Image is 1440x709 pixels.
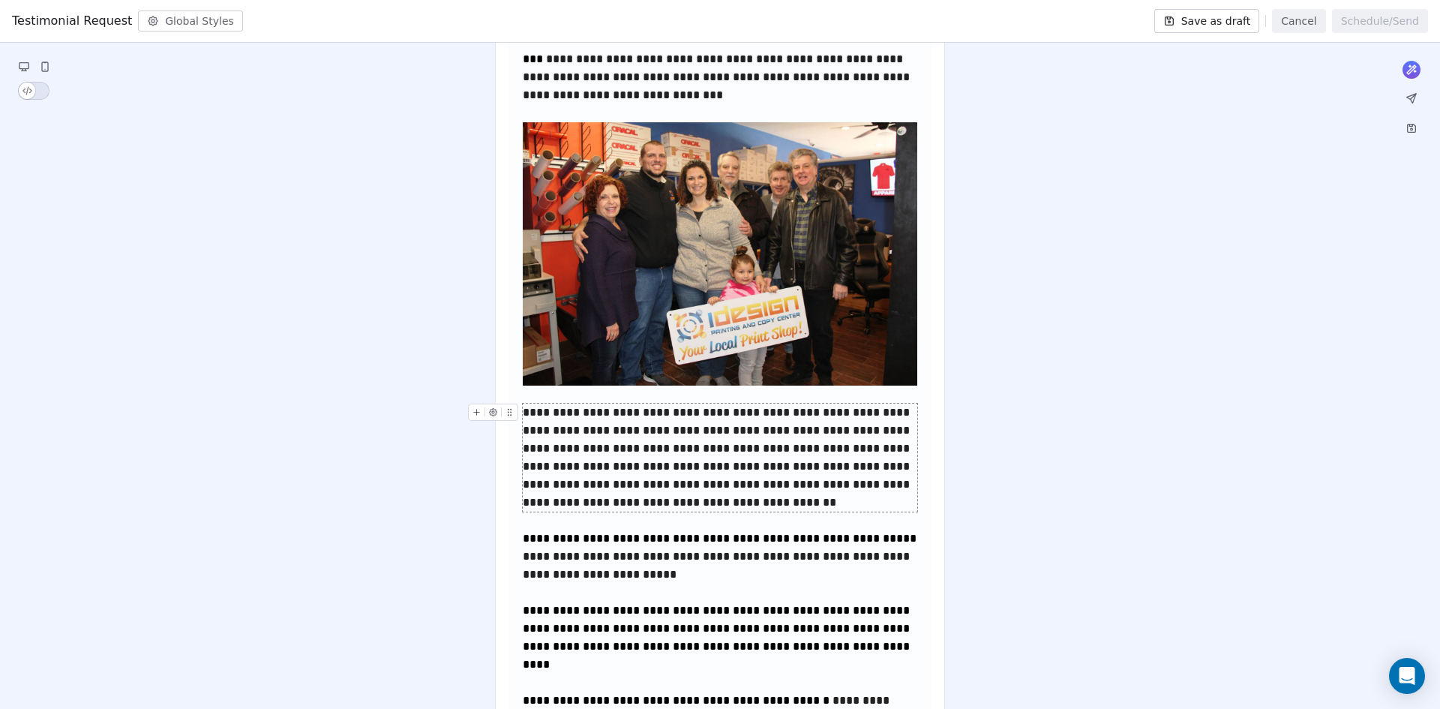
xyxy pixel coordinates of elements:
[1332,9,1428,33] button: Schedule/Send
[1272,9,1325,33] button: Cancel
[1154,9,1260,33] button: Save as draft
[138,11,243,32] button: Global Styles
[1389,658,1425,694] div: Open Intercom Messenger
[12,12,132,30] span: Testimonial Request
